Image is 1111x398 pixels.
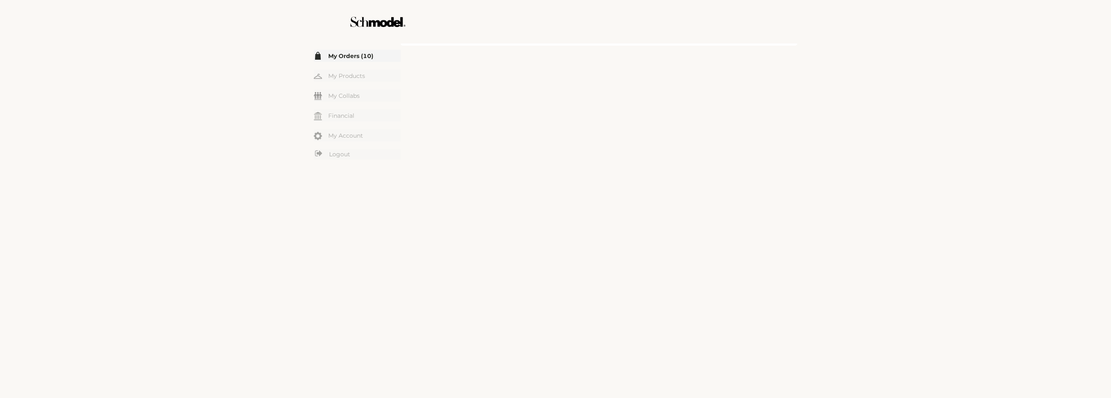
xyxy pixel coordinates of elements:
img: my-order.svg [314,52,322,60]
img: my-hanger.svg [314,72,322,80]
a: My Orders (10) [314,50,401,62]
a: My Account [314,129,401,141]
a: Financial [314,109,401,121]
a: Logout [314,149,401,160]
img: my-friends.svg [314,92,322,100]
img: my-financial.svg [314,112,322,120]
div: Menu [314,50,401,161]
a: My Collabs [314,90,401,102]
img: my-account.svg [314,132,322,140]
a: My Products [314,70,401,82]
